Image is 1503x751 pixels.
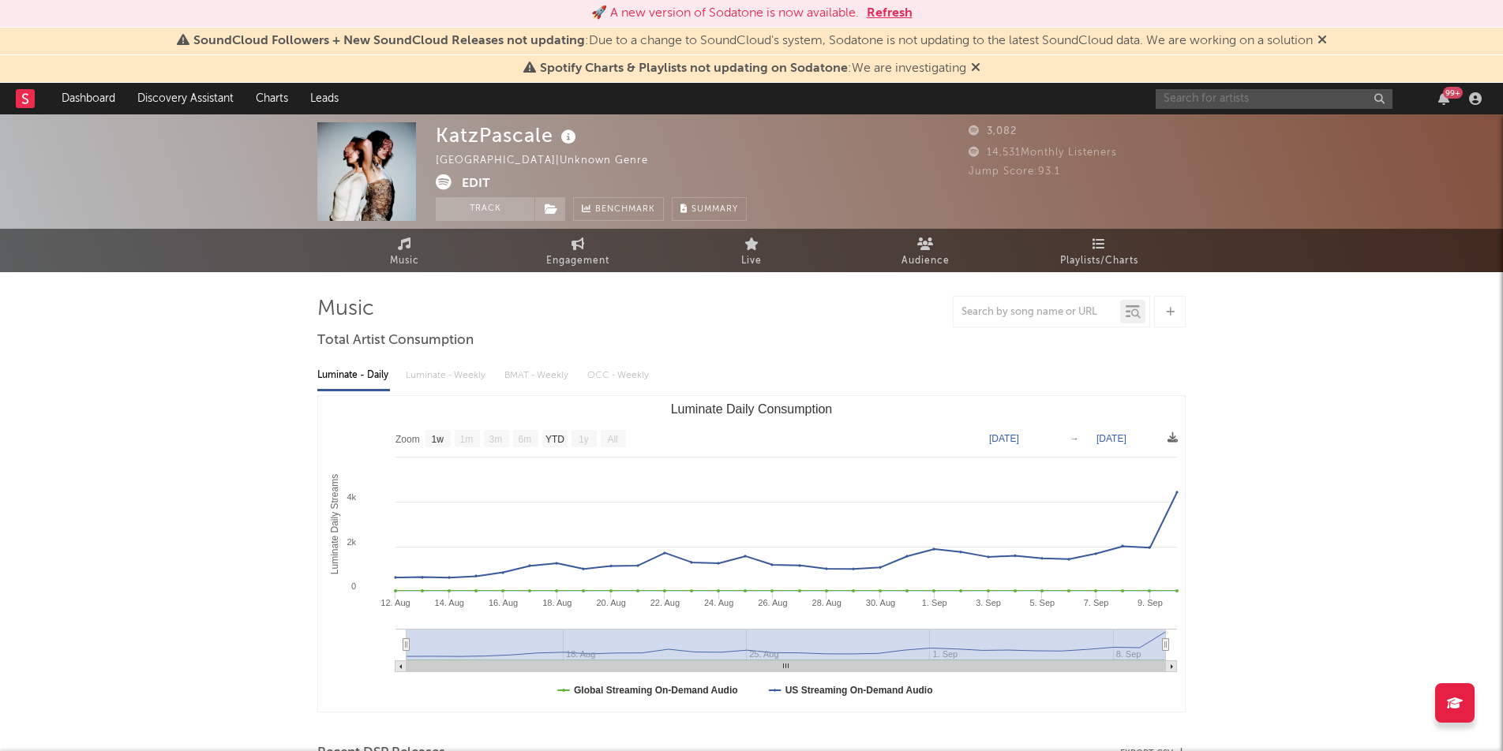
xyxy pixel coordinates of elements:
[436,122,580,148] div: KatzPascale
[1317,35,1327,47] span: Dismiss
[671,402,833,416] text: Luminate Daily Consumption
[866,598,895,607] text: 30. Aug
[838,229,1012,272] a: Audience
[245,83,299,114] a: Charts
[519,434,532,445] text: 6m
[758,598,787,607] text: 26. Aug
[704,598,733,607] text: 24. Aug
[436,197,534,221] button: Track
[812,598,841,607] text: 28. Aug
[976,598,1001,607] text: 3. Sep
[51,83,126,114] a: Dashboard
[299,83,350,114] a: Leads
[922,598,947,607] text: 1. Sep
[347,537,356,547] text: 2k
[1070,433,1079,444] text: →
[1084,598,1109,607] text: 7. Sep
[317,362,390,389] div: Luminate - Daily
[542,598,572,607] text: 18. Aug
[969,148,1117,158] span: 14,531 Monthly Listeners
[390,252,419,271] span: Music
[969,126,1017,136] span: 3,082
[462,174,490,194] button: Edit
[460,434,474,445] text: 1m
[672,197,747,221] button: Summary
[193,35,1313,47] span: : Due to a change to SoundCloud's system, Sodatone is not updating to the latest SoundCloud data....
[126,83,245,114] a: Discovery Assistant
[317,229,491,272] a: Music
[596,598,625,607] text: 20. Aug
[491,229,665,272] a: Engagement
[489,598,518,607] text: 16. Aug
[1029,598,1055,607] text: 5. Sep
[573,197,664,221] a: Benchmark
[591,4,859,23] div: 🚀 A new version of Sodatone is now available.
[607,434,617,445] text: All
[1443,87,1463,99] div: 99 +
[318,396,1185,712] svg: Luminate Daily Consumption
[574,685,738,696] text: Global Streaming On-Demand Audio
[954,306,1120,319] input: Search by song name or URL
[650,598,680,607] text: 22. Aug
[193,35,585,47] span: SoundCloud Followers + New SoundCloud Releases not updating
[692,205,738,214] span: Summary
[665,229,838,272] a: Live
[329,474,340,574] text: Luminate Daily Streams
[971,62,980,75] span: Dismiss
[489,434,503,445] text: 3m
[395,434,420,445] text: Zoom
[546,252,609,271] span: Engagement
[317,331,474,350] span: Total Artist Consumption
[1438,92,1449,105] button: 99+
[867,4,913,23] button: Refresh
[380,598,410,607] text: 12. Aug
[540,62,966,75] span: : We are investigating
[432,434,444,445] text: 1w
[347,492,356,502] text: 4k
[579,434,589,445] text: 1y
[785,685,933,696] text: US Streaming On-Demand Audio
[1012,229,1186,272] a: Playlists/Charts
[1156,89,1392,109] input: Search for artists
[1060,252,1138,271] span: Playlists/Charts
[1096,433,1126,444] text: [DATE]
[545,434,564,445] text: YTD
[901,252,950,271] span: Audience
[1138,598,1163,607] text: 9. Sep
[741,252,762,271] span: Live
[351,581,356,591] text: 0
[435,598,464,607] text: 14. Aug
[989,433,1019,444] text: [DATE]
[595,200,655,219] span: Benchmark
[540,62,848,75] span: Spotify Charts & Playlists not updating on Sodatone
[969,166,1060,177] span: Jump Score: 93.1
[436,151,666,170] div: [GEOGRAPHIC_DATA] | Unknown Genre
